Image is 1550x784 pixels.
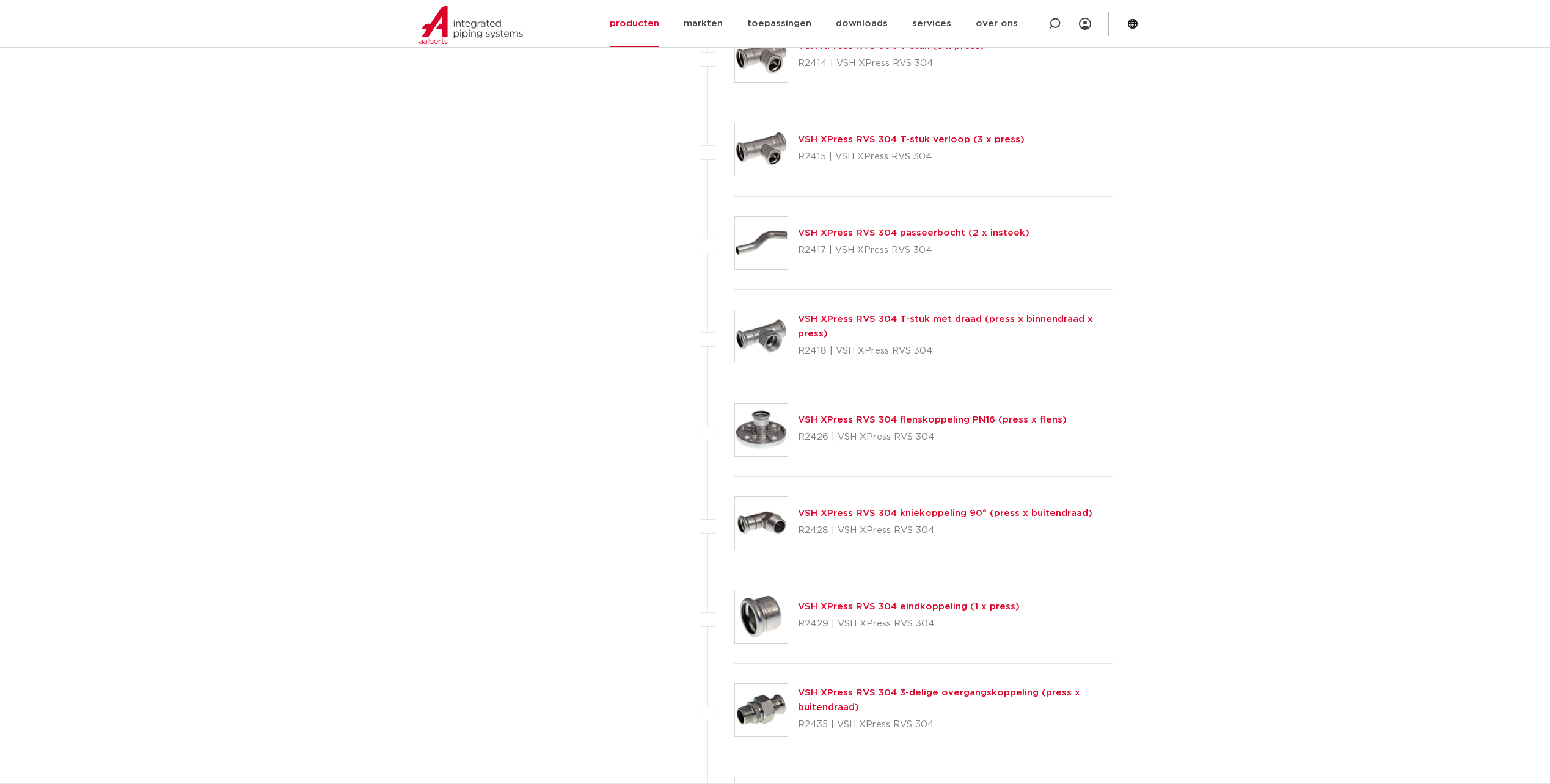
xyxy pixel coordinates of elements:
p: R2418 | VSH XPress RVS 304 [798,341,1114,361]
img: Thumbnail for VSH XPress RVS 304 flenskoppeling PN16 (press x flens) [735,404,788,456]
img: Thumbnail for VSH XPress RVS 304 T-stuk verloop (3 x press) [735,123,788,176]
a: VSH XPress RVS 304 passeerbocht (2 x insteek) [798,228,1029,238]
p: R2414 | VSH XPress RVS 304 [798,54,984,73]
a: VSH XPress RVS 304 flenskoppeling PN16 (press x flens) [798,415,1067,424]
img: Thumbnail for VSH XPress RVS 304 kniekoppeling 90° (press x buitendraad) [735,497,788,550]
img: Thumbnail for VSH XPress RVS 304 T-stuk (3 x press) [735,30,788,82]
p: R2435 | VSH XPress RVS 304 [798,715,1114,735]
p: R2428 | VSH XPress RVS 304 [798,521,1092,540]
p: R2417 | VSH XPress RVS 304 [798,241,1029,260]
a: VSH XPress RVS 304 T-stuk verloop (3 x press) [798,135,1025,144]
p: R2429 | VSH XPress RVS 304 [798,614,1020,634]
a: VSH XPress RVS 304 T-stuk met draad (press x binnendraad x press) [798,314,1093,338]
a: VSH XPress RVS 304 3-delige overgangskoppeling (press x buitendraad) [798,688,1080,712]
img: Thumbnail for VSH XPress RVS 304 3-delige overgangskoppeling (press x buitendraad) [735,684,788,736]
a: VSH XPress RVS 304 kniekoppeling 90° (press x buitendraad) [798,509,1092,518]
img: Thumbnail for VSH XPress RVS 304 passeerbocht (2 x insteek) [735,217,788,269]
p: R2415 | VSH XPress RVS 304 [798,147,1025,167]
img: Thumbnail for VSH XPress RVS 304 T-stuk met draad (press x binnendraad x press) [735,310,788,363]
img: Thumbnail for VSH XPress RVS 304 eindkoppeling (1 x press) [735,590,788,643]
p: R2426 | VSH XPress RVS 304 [798,427,1067,447]
a: VSH XPress RVS 304 eindkoppeling (1 x press) [798,602,1020,611]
